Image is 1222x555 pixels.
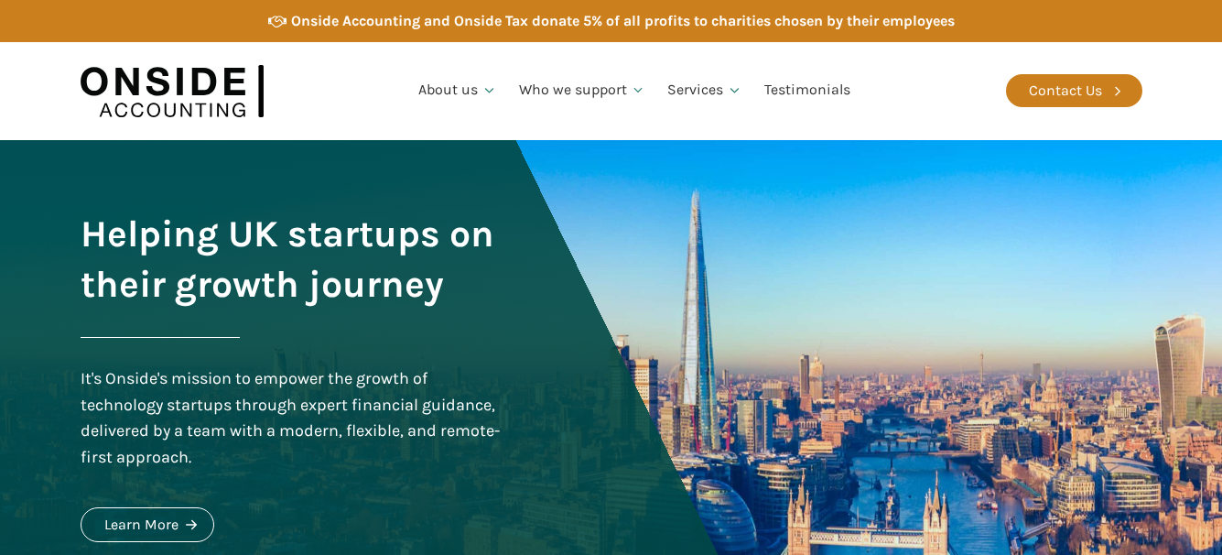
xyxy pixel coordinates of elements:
[753,60,861,122] a: Testimonials
[1006,74,1142,107] a: Contact Us
[81,507,214,542] a: Learn More
[81,56,264,126] img: Onside Accounting
[656,60,753,122] a: Services
[508,60,657,122] a: Who we support
[81,209,505,310] h1: Helping UK startups on their growth journey
[291,9,955,33] div: Onside Accounting and Onside Tax donate 5% of all profits to charities chosen by their employees
[81,365,505,471] div: It's Onside's mission to empower the growth of technology startups through expert financial guida...
[407,60,508,122] a: About us
[104,513,178,537] div: Learn More
[1029,79,1102,103] div: Contact Us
